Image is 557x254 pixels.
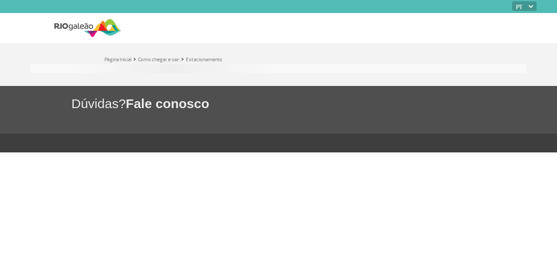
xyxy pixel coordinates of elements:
a: Estacionamento [186,56,222,63]
a: > [133,54,136,64]
a: Página Inicial [104,56,131,63]
a: Como chegar e sair [138,56,179,63]
a: > [181,54,184,64]
h1: Dúvidas? [71,95,557,112]
span: Fale conosco [126,96,209,111]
